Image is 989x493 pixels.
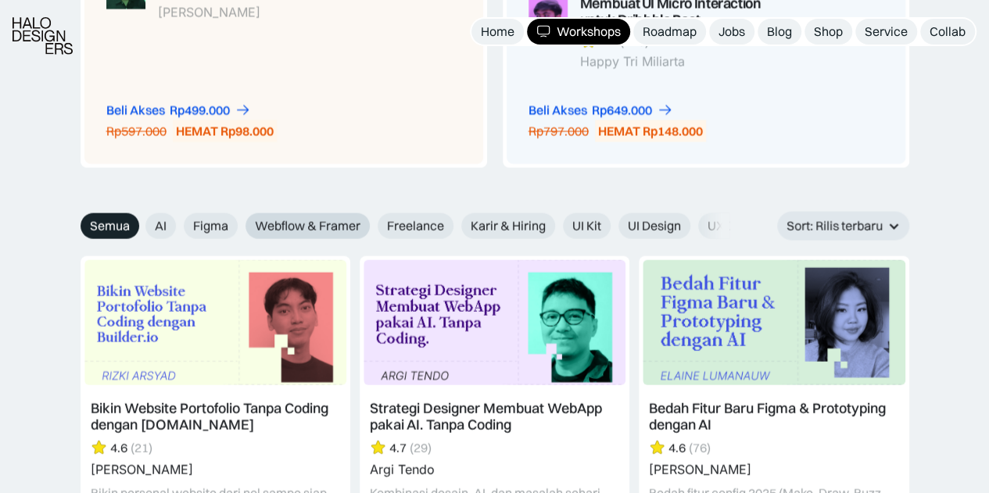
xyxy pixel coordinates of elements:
[767,23,792,40] div: Blog
[777,212,909,241] div: Sort: Rilis terbaru
[865,23,908,40] div: Service
[193,218,228,234] span: Figma
[592,102,652,119] div: Rp649.000
[158,5,373,20] div: [PERSON_NAME]
[718,23,745,40] div: Jobs
[471,19,524,45] a: Home
[804,19,852,45] a: Shop
[387,218,444,234] span: Freelance
[527,19,630,45] a: Workshops
[930,23,966,40] div: Collab
[598,123,703,140] div: HEMAT Rp148.000
[176,123,274,140] div: HEMAT Rp98.000
[529,102,587,119] div: Beli Akses
[814,23,843,40] div: Shop
[758,19,801,45] a: Blog
[628,218,681,234] span: UI Design
[633,19,706,45] a: Roadmap
[90,218,130,234] span: Semua
[106,102,165,119] div: Beli Akses
[708,218,765,234] span: UX Design
[106,102,251,119] a: Beli AksesRp499.000
[557,23,621,40] div: Workshops
[643,23,697,40] div: Roadmap
[471,218,546,234] span: Karir & Hiring
[170,102,230,119] div: Rp499.000
[106,123,167,140] div: Rp597.000
[255,218,360,234] span: Webflow & Framer
[787,218,883,234] div: Sort: Rilis terbaru
[572,218,601,234] span: UI Kit
[81,213,729,239] form: Email Form
[580,55,797,70] div: Happy Tri Miliarta
[709,19,754,45] a: Jobs
[920,19,975,45] a: Collab
[529,123,589,140] div: Rp797.000
[155,218,167,234] span: AI
[855,19,917,45] a: Service
[529,102,673,119] a: Beli AksesRp649.000
[481,23,514,40] div: Home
